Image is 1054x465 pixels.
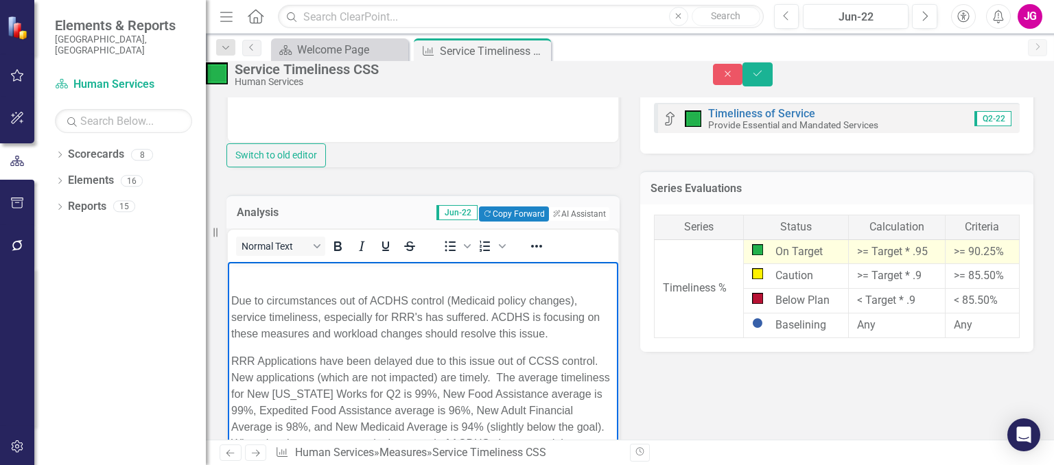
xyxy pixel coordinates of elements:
th: Status [744,215,848,239]
button: Bold [326,237,349,256]
div: Service Timeliness CSS [440,43,548,60]
div: Jun-22 [808,9,904,25]
th: Criteria [945,215,1019,239]
td: < Target * .9 [848,289,945,313]
a: Human Services [55,77,192,93]
button: Jun-22 [803,4,909,29]
div: 16 [121,175,143,187]
a: Elements [68,173,114,189]
td: >= Target * .95 [848,239,945,264]
td: >= 85.50% [945,264,1019,289]
td: 98.3% [323,56,366,73]
td: Jun-25 [323,4,366,21]
th: Calculation [848,215,945,239]
td: >= 90.25% [945,239,1019,264]
button: Underline [374,237,397,256]
td: < 85.50% [945,289,1019,313]
small: [GEOGRAPHIC_DATA], [GEOGRAPHIC_DATA] [55,34,192,56]
div: Numbered list [473,237,508,256]
td: 7278.0 [184,38,323,56]
h3: Series Evaluations [651,182,1023,195]
td: Apr-25 [4,4,184,21]
span: Elements & Reports [55,17,192,34]
td: 7374 [4,21,184,38]
a: Human Services [295,446,374,459]
td: Any [945,313,1019,338]
button: Reveal or hide additional toolbar items [525,237,548,256]
button: Block Normal Text [236,237,325,256]
span: Jun-22 [436,205,478,220]
div: Service Timeliness CSS [432,446,546,459]
div: Human Services [235,77,686,87]
div: 15 [113,201,135,213]
th: Series [655,215,744,239]
div: On Target [752,244,839,260]
img: On Target [206,62,228,84]
a: Reports [68,199,106,215]
td: >= Target * .9 [848,264,945,289]
td: 6653.0 [323,21,366,38]
img: Below Plan [752,293,763,304]
button: AI Assistant [549,207,609,221]
a: Scorecards [68,147,124,163]
img: On Target [685,110,701,127]
div: Below Plan [752,293,839,309]
button: Italic [350,237,373,256]
td: Any [848,313,945,338]
small: Provide Essential and Mandated Services [708,119,878,130]
img: Baselining [752,318,763,329]
button: Search [692,7,760,26]
span: Search [711,10,740,21]
input: Search ClearPoint... [278,5,763,29]
div: » » [275,445,620,461]
a: Welcome Page [274,41,405,58]
button: Switch to old editor [226,143,326,167]
td: May-25 [184,4,323,21]
img: On Target [752,244,763,255]
div: Caution [752,268,839,284]
td: Timeliness % [655,239,744,337]
img: ClearPoint Strategy [6,15,31,40]
div: Baselining [752,318,839,333]
td: 7566 [4,38,184,56]
p: These are the totals of numerators/denominators for Q2 2024 for FA/CW/Medicaid. Previously we use... [3,73,387,122]
button: Copy Forward [479,206,548,222]
button: Strikethrough [398,237,421,256]
div: 8 [131,149,153,160]
span: Normal Text [242,241,309,252]
span: Q2-22 [974,111,1011,126]
input: Search Below... [55,109,192,133]
div: Bullet list [438,237,473,256]
img: Caution [752,268,763,279]
a: Measures [379,446,427,459]
h3: Analysis [237,206,309,219]
div: Open Intercom Messenger [1007,418,1040,451]
div: Welcome Page [297,41,405,58]
div: Service Timeliness CSS [235,62,686,77]
td: 6987.0 [184,21,323,38]
button: JG [1018,4,1042,29]
a: Timeliness of Service [708,107,815,120]
td: 96.0% [184,56,323,73]
td: 6769.0 [323,38,366,56]
td: 97.5% [4,56,184,73]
